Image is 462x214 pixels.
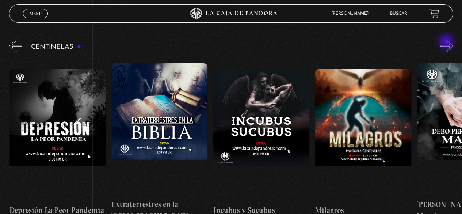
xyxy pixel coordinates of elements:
[440,40,453,52] button: Next
[30,11,42,16] span: Menu
[390,11,407,16] a: Buscar
[31,44,81,50] h3: Centinelas
[328,11,376,16] span: [PERSON_NAME]
[27,17,44,22] span: Cerrar
[429,8,439,18] a: View your shopping cart
[9,40,22,52] button: Previous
